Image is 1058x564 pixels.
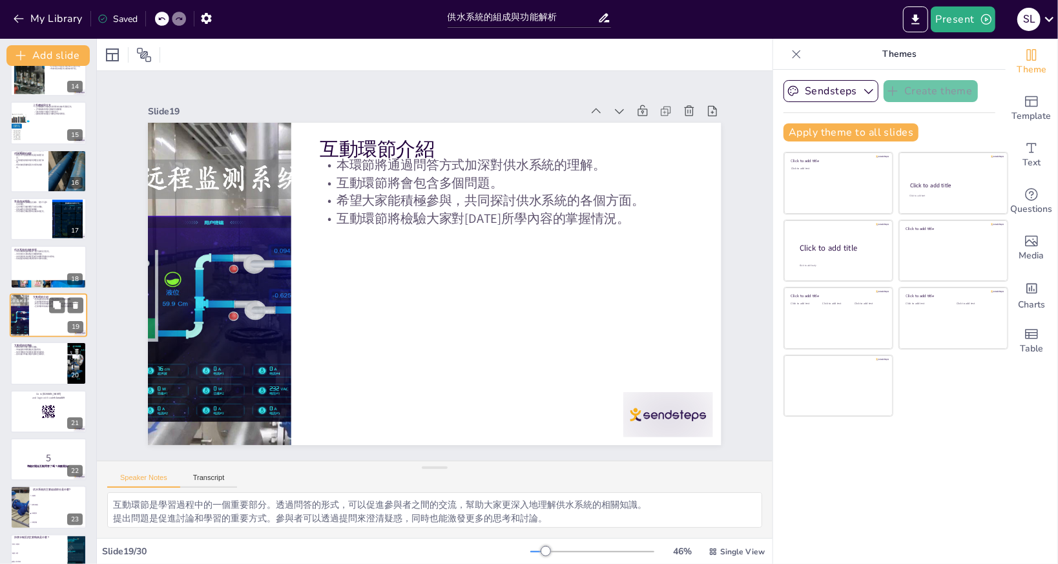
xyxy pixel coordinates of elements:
div: 15 [67,129,83,141]
div: Click to add text [855,302,884,306]
div: Click to add title [906,226,999,231]
div: Get real-time input from your audience [1006,178,1057,225]
p: 定期維護供水系統可確保供水的持續性及安全性。 [14,149,45,154]
div: Click to add title [800,243,882,254]
p: 未來的供水系統將結合物聯網技術。 [14,253,83,255]
div: 19 [10,293,87,337]
div: Click to add text [957,302,997,306]
div: Click to add text [906,302,947,306]
div: 21 [10,390,87,433]
p: 希望大家能積極參與，共同探討供水系統的各個方面。 [33,303,83,306]
span: 持牌水喉匠 [32,504,86,506]
div: Add a table [1006,318,1057,364]
span: Charts [1018,298,1045,312]
div: 22 [67,465,83,477]
span: Media [1019,249,1044,263]
div: Add charts and graphs [1006,271,1057,318]
div: 23 [67,514,83,525]
div: Slide 19 / 30 [102,545,530,558]
div: Add images, graphics, shapes or video [1006,225,1057,271]
div: 14 [10,54,87,96]
button: Duplicate Slide [49,297,65,313]
button: Export to PowerPoint [903,6,928,32]
button: My Library [10,8,88,29]
p: Themes [807,39,993,70]
div: Click to add title [791,159,884,164]
p: 互動環節將會包含多個問題。 [328,163,700,219]
p: 分支則將水分配到不同的用戶。 [33,111,83,114]
p: 管理者需定期檢查系統以確保穩定性。 [14,211,48,213]
p: 考慮水流的穩定性以避免水壓不足。 [48,67,83,70]
span: Single View [720,547,765,557]
p: 及時處理這些問題至關重要。 [14,208,48,211]
input: Insert title [448,8,597,27]
div: 21 [67,417,83,429]
span: Questions [1011,202,1053,216]
p: 提前做好準備以便順利參加互動環節。 [14,353,64,356]
p: 互動環節將檢驗大家對[DATE]所學內容的掌握情況。 [325,198,697,255]
div: Click to add title [906,294,999,299]
p: 確保您的手機已連接至網絡。 [14,346,64,349]
span: 水務設施 [32,522,86,524]
div: 20 [10,342,87,384]
p: 使用手機進行回答將使過程更加便捷。 [14,351,64,353]
p: 上升總線與分支的設計影響供水的效率及穩定性。 [33,106,83,109]
span: 水務監督 [32,513,86,515]
span: Position [136,47,152,63]
p: 定期檢查和維護配置能夠及時發現問題。 [48,65,83,68]
button: S L [1017,6,1041,32]
p: 常見供水問題 [14,200,48,204]
p: 上升總線與分支 [33,103,83,107]
div: Add text boxes [1006,132,1057,178]
p: 智能監控能夠更好地應對用水需求的變化。 [14,257,83,260]
div: Click to add text [823,302,852,306]
strong: 準備好開始互動問答了嗎？倒數開始！ [27,465,70,468]
p: 供水系統常見問題包括漏水、壓力不足和水質問題。 [14,201,48,205]
div: 23 [10,486,87,528]
p: 這些問題可能影響用戶的用水體驗。 [14,205,48,208]
p: 希望大家能積極參與，共同探討供水系統的各個方面。 [327,180,699,236]
div: Click to add text [909,194,995,198]
p: 互動環節介紹 [331,125,705,191]
p: 未來的發展方向將是更加可持續和環保的供水系統。 [14,255,83,258]
p: 本環節將通過問答方式加深對供水系統的理解。 [33,298,83,300]
button: Sendsteps [783,80,878,102]
strong: [DOMAIN_NAME] [43,392,61,395]
div: Click to add title [791,294,884,299]
span: 建造供水系統 [12,561,67,563]
p: 有效的維護能夠延長供水系統的壽命。 [14,163,45,168]
p: 5 [14,451,83,465]
p: 本環節將通過問答方式加深對供水系統的理解。 [330,145,702,201]
p: 供水系統將更加智能化，提升效率及安全性。 [14,250,83,253]
p: 持牌水喉匠的主要職責是什麼？ [14,536,64,539]
span: 水務署 [32,495,86,497]
button: Present [931,6,995,32]
div: 16 [67,177,83,189]
div: 22 [10,438,87,481]
div: 18 [67,273,83,285]
p: 互動環節介紹 [33,295,83,299]
div: 14 [67,81,83,92]
div: Click to add title [910,182,996,189]
div: 46 % [667,545,698,558]
div: Slide 19 [165,76,597,134]
button: Delete Slide [68,297,83,313]
p: 維護工作包括檢查水質及設備運行狀況。 [14,154,45,159]
div: Change the overall theme [1006,39,1057,85]
p: 定期檢查和維護設計能夠及時發現問題。 [33,113,83,116]
div: Click to add text [791,167,884,171]
span: Template [1012,109,1052,123]
div: 17 [10,198,87,240]
p: 互動環節將檢驗大家對[DATE]所學內容的掌握情況。 [33,305,83,308]
button: Transcript [180,474,238,488]
div: 15 [10,101,87,144]
span: 安裝水龍頭 [12,543,67,545]
button: Speaker Notes [107,474,180,488]
div: 19 [68,321,83,333]
p: 準備好參與即將開始的互動問答。 [14,349,64,351]
p: 定期檢查能夠及時發現問題並進行修理。 [14,159,45,163]
div: 20 [67,370,83,381]
span: Table [1020,342,1043,356]
p: and login with code [14,395,83,399]
div: 17 [67,225,83,236]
